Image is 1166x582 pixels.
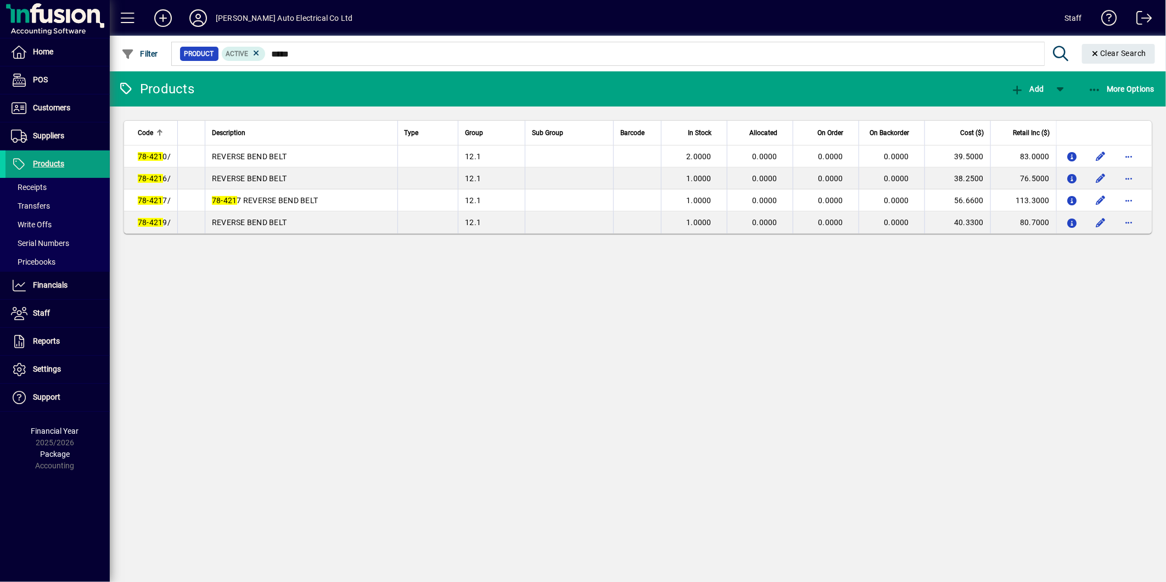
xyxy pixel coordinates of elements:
[1091,49,1147,58] span: Clear Search
[33,365,61,373] span: Settings
[118,80,194,98] div: Products
[5,356,110,383] a: Settings
[138,174,163,183] em: 78-421
[11,220,52,229] span: Write Offs
[11,258,55,266] span: Pricebooks
[749,127,777,139] span: Allocated
[532,127,607,139] div: Sub Group
[1082,44,1156,64] button: Clear
[33,75,48,84] span: POS
[5,328,110,355] a: Reports
[688,127,711,139] span: In Stock
[5,197,110,215] a: Transfers
[990,189,1056,211] td: 113.3000
[5,94,110,122] a: Customers
[1128,2,1152,38] a: Logout
[465,152,481,161] span: 12.1
[753,196,778,205] span: 0.0000
[212,196,237,205] em: 78-421
[1085,79,1158,99] button: More Options
[138,127,153,139] span: Code
[1120,192,1138,209] button: More options
[5,253,110,271] a: Pricebooks
[734,127,787,139] div: Allocated
[1008,79,1046,99] button: Add
[138,152,163,161] em: 78-421
[465,127,483,139] span: Group
[1011,85,1044,93] span: Add
[1088,85,1155,93] span: More Options
[960,127,984,139] span: Cost ($)
[5,66,110,94] a: POS
[1092,192,1109,209] button: Edit
[5,122,110,150] a: Suppliers
[819,218,844,227] span: 0.0000
[817,127,843,139] span: On Order
[5,384,110,411] a: Support
[216,9,352,27] div: [PERSON_NAME] Auto Electrical Co Ltd
[33,159,64,168] span: Products
[5,38,110,66] a: Home
[33,337,60,345] span: Reports
[212,152,287,161] span: REVERSE BEND BELT
[5,234,110,253] a: Serial Numbers
[181,8,216,28] button: Profile
[145,8,181,28] button: Add
[924,145,990,167] td: 39.5000
[753,152,778,161] span: 0.0000
[1092,148,1109,165] button: Edit
[819,174,844,183] span: 0.0000
[212,127,391,139] div: Description
[990,211,1056,233] td: 80.7000
[620,127,654,139] div: Barcode
[138,218,171,227] span: 9/
[465,196,481,205] span: 12.1
[11,202,50,210] span: Transfers
[1120,170,1138,187] button: More options
[924,189,990,211] td: 56.6600
[11,239,69,248] span: Serial Numbers
[884,152,910,161] span: 0.0000
[866,127,919,139] div: On Backorder
[11,183,47,192] span: Receipts
[1120,214,1138,231] button: More options
[800,127,853,139] div: On Order
[884,196,910,205] span: 0.0000
[138,196,163,205] em: 78-421
[33,281,68,289] span: Financials
[1092,214,1109,231] button: Edit
[212,174,287,183] span: REVERSE BEND BELT
[212,218,287,227] span: REVERSE BEND BELT
[5,300,110,327] a: Staff
[753,218,778,227] span: 0.0000
[924,167,990,189] td: 38.2500
[687,218,712,227] span: 1.0000
[40,450,70,458] span: Package
[33,103,70,112] span: Customers
[884,174,910,183] span: 0.0000
[990,145,1056,167] td: 83.0000
[138,218,163,227] em: 78-421
[870,127,909,139] span: On Backorder
[1092,170,1109,187] button: Edit
[226,50,249,58] span: Active
[465,174,481,183] span: 12.1
[33,131,64,140] span: Suppliers
[138,196,171,205] span: 7/
[884,218,910,227] span: 0.0000
[33,309,50,317] span: Staff
[33,393,60,401] span: Support
[119,44,161,64] button: Filter
[990,167,1056,189] td: 76.5000
[819,196,844,205] span: 0.0000
[620,127,644,139] span: Barcode
[138,127,171,139] div: Code
[465,127,518,139] div: Group
[33,47,53,56] span: Home
[121,49,158,58] span: Filter
[1120,148,1138,165] button: More options
[222,47,266,61] mat-chip: Activation Status: Active
[138,174,171,183] span: 6/
[1064,9,1082,27] div: Staff
[212,127,245,139] span: Description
